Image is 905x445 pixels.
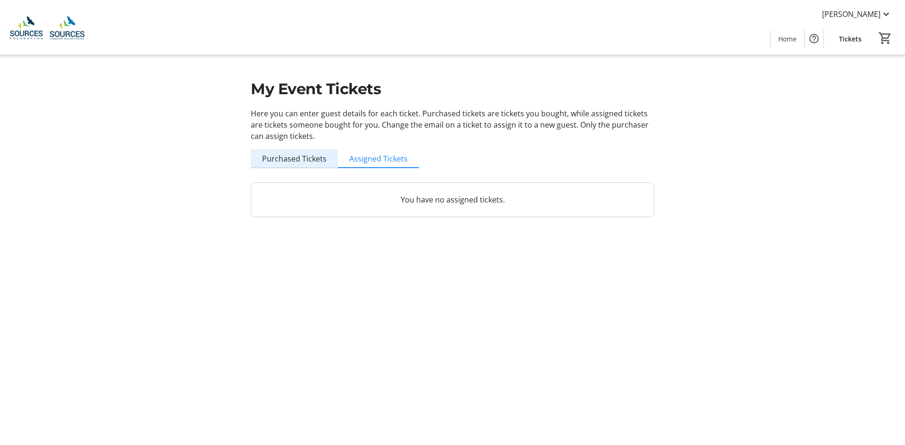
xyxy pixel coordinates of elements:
[822,8,880,20] span: [PERSON_NAME]
[349,155,408,162] span: Assigned Tickets
[805,29,823,48] button: Help
[814,7,899,22] button: [PERSON_NAME]
[251,78,654,100] h1: My Event Tickets
[263,194,642,205] p: You have no assigned tickets.
[251,108,654,142] p: Here you can enter guest details for each ticket. Purchased tickets are tickets you bought, while...
[771,30,804,48] a: Home
[6,4,90,51] img: Sources Community Resources Society and Sources Foundation's Logo
[262,155,327,162] span: Purchased Tickets
[831,30,869,48] a: Tickets
[877,30,894,47] button: Cart
[778,34,797,44] span: Home
[839,34,862,44] span: Tickets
